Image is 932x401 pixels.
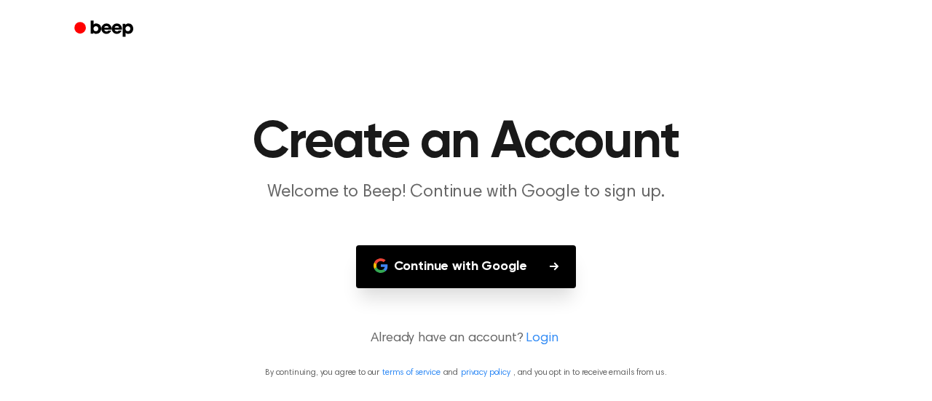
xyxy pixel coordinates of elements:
[186,180,746,205] p: Welcome to Beep! Continue with Google to sign up.
[93,116,839,169] h1: Create an Account
[356,245,577,288] button: Continue with Google
[17,329,915,349] p: Already have an account?
[461,368,510,377] a: privacy policy
[382,368,440,377] a: terms of service
[64,15,146,44] a: Beep
[17,366,915,379] p: By continuing, you agree to our and , and you opt in to receive emails from us.
[526,329,558,349] a: Login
